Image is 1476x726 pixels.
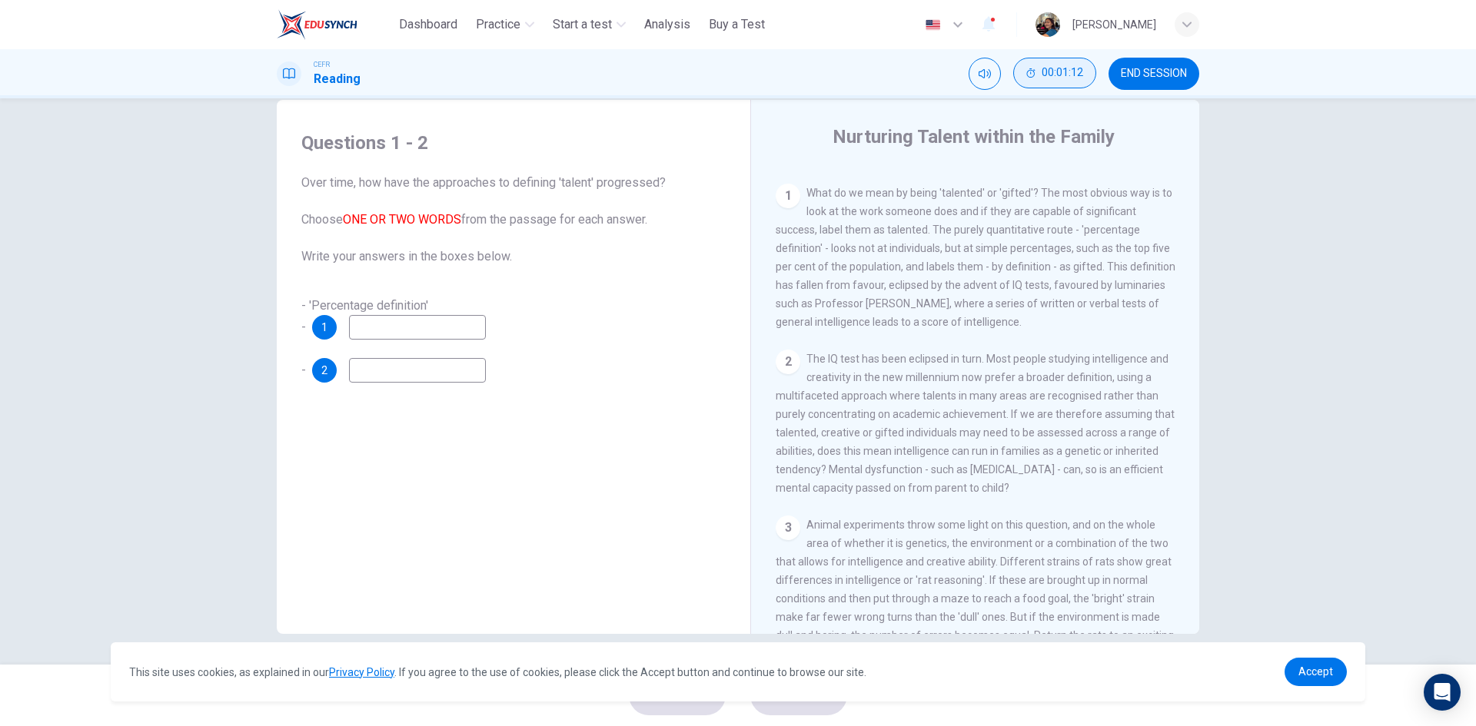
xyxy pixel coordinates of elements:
[1109,58,1199,90] button: END SESSION
[547,11,632,38] button: Start a test
[277,9,393,40] a: ELTC logo
[553,15,612,34] span: Start a test
[638,11,696,38] button: Analysis
[923,19,942,31] img: en
[277,9,357,40] img: ELTC logo
[301,131,726,155] h4: Questions 1 - 2
[776,353,1175,494] span: The IQ test has been eclipsed in turn. Most people studying intelligence and creativity in the ne...
[776,187,1175,328] span: What do we mean by being 'talented' or 'gifted'? The most obvious way is to look at the work some...
[969,58,1001,90] div: Mute
[703,11,771,38] button: Buy a Test
[833,124,1115,149] h4: Nurturing Talent within the Family
[470,11,540,38] button: Practice
[301,363,306,377] span: -
[343,212,461,227] font: ONE OR TWO WORDS
[1424,674,1461,711] div: Open Intercom Messenger
[709,15,765,34] span: Buy a Test
[776,515,800,540] div: 3
[1013,58,1096,88] button: 00:01:12
[329,666,394,678] a: Privacy Policy
[776,350,800,374] div: 2
[399,15,457,34] span: Dashboard
[476,15,520,34] span: Practice
[314,70,361,88] h1: Reading
[129,666,866,678] span: This site uses cookies, as explained in our . If you agree to the use of cookies, please click th...
[314,59,330,70] span: CEFR
[1042,67,1083,79] span: 00:01:12
[1013,58,1096,90] div: Hide
[301,298,428,334] span: - 'Percentage definition' -
[321,322,327,333] span: 1
[321,365,327,376] span: 2
[1298,665,1333,678] span: Accept
[644,15,690,34] span: Analysis
[1121,68,1187,80] span: END SESSION
[1285,658,1347,686] a: dismiss cookie message
[1072,15,1156,34] div: [PERSON_NAME]
[776,184,800,208] div: 1
[111,642,1365,701] div: cookieconsent
[1036,12,1060,37] img: Profile picture
[301,174,726,266] span: Over time, how have the approaches to defining 'talent' progressed? Choose from the passage for e...
[393,11,464,38] button: Dashboard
